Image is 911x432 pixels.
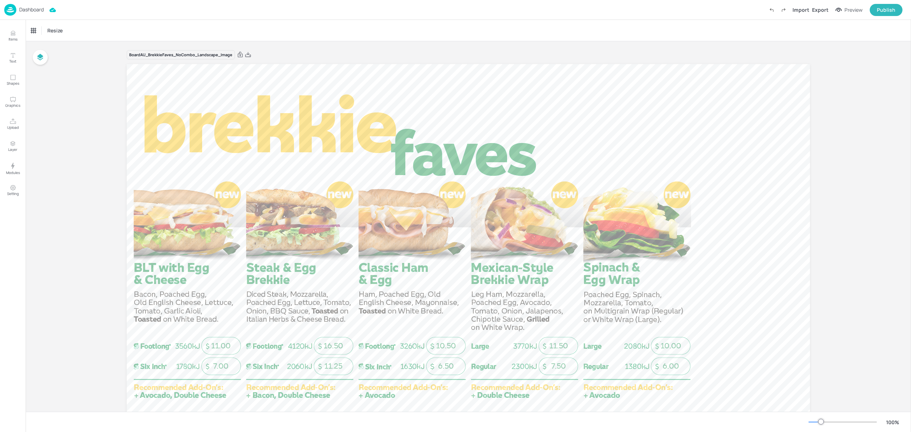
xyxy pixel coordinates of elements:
div: Preview [844,6,863,14]
span: 10.00 [660,341,681,351]
label: Undo (Ctrl + Z) [765,4,778,16]
span: 11.50 [549,341,568,351]
span: 11.25 [324,362,342,371]
div: Board AU_BrekkieFaves_NoCombo_Landscape_Image [127,50,235,60]
div: Import [792,6,809,14]
span: 6.00 [663,362,679,371]
img: logo-86c26b7e.jpg [4,4,16,16]
button: Publish [870,4,902,16]
span: 7.50 [551,362,566,371]
div: Publish [877,6,895,14]
div: 100 % [884,418,901,426]
span: 11.00 [211,341,231,351]
span: 6.50 [438,362,454,371]
span: Resize [46,27,64,34]
span: 16.50 [323,341,343,351]
span: 7.00 [213,362,228,371]
button: Preview [831,5,867,15]
span: 10.50 [436,341,456,351]
div: Export [812,6,828,14]
label: Redo (Ctrl + Y) [778,4,790,16]
p: Dashboard [19,7,44,12]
